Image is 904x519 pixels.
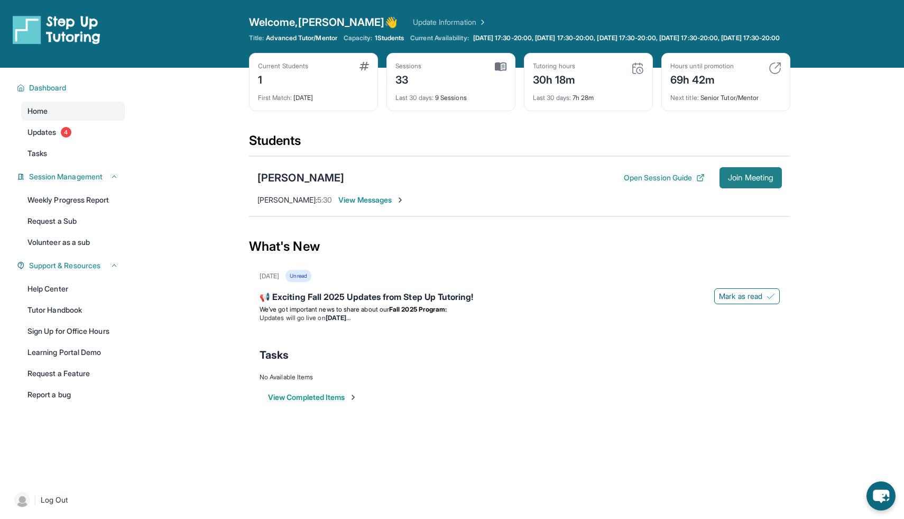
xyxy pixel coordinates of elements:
[471,34,782,42] a: [DATE] 17:30-20:00, [DATE] 17:30-20:00, [DATE] 17:30-20:00, [DATE] 17:30-20:00, [DATE] 17:30-20:00
[866,481,896,511] button: chat-button
[258,87,369,102] div: [DATE]
[285,270,311,282] div: Unread
[395,70,422,87] div: 33
[21,322,125,341] a: Sign Up for Office Hours
[15,493,30,507] img: user-img
[473,34,780,42] span: [DATE] 17:30-20:00, [DATE] 17:30-20:00, [DATE] 17:30-20:00, [DATE] 17:30-20:00, [DATE] 17:30-20:00
[719,291,762,302] span: Mark as read
[249,34,264,42] span: Title:
[21,233,125,252] a: Volunteer as a sub
[767,292,775,301] img: Mark as read
[533,70,576,87] div: 30h 18m
[21,190,125,210] a: Weekly Progress Report
[268,392,357,403] button: View Completed Items
[21,144,125,163] a: Tasks
[317,195,332,204] span: 5:30
[21,301,125,320] a: Tutor Handbook
[21,343,125,362] a: Learning Portal Demo
[260,272,279,280] div: [DATE]
[29,260,100,271] span: Support & Resources
[769,62,781,75] img: card
[13,15,100,44] img: logo
[258,94,292,102] span: First Match :
[670,70,734,87] div: 69h 42m
[719,167,782,188] button: Join Meeting
[260,290,780,305] div: 📢 Exciting Fall 2025 Updates from Step Up Tutoring!
[533,62,576,70] div: Tutoring hours
[257,170,344,185] div: [PERSON_NAME]
[29,83,67,93] span: Dashboard
[34,494,36,506] span: |
[249,15,398,30] span: Welcome, [PERSON_NAME] 👋
[21,364,125,383] a: Request a Feature
[260,348,289,362] span: Tasks
[326,314,350,322] strong: [DATE]
[670,62,734,70] div: Hours until promotion
[21,385,125,404] a: Report a bug
[257,195,317,204] span: [PERSON_NAME] :
[21,279,125,298] a: Help Center
[728,175,773,181] span: Join Meeting
[395,87,506,102] div: 9 Sessions
[495,62,506,71] img: card
[61,127,71,138] span: 4
[533,87,644,102] div: 7h 28m
[27,127,57,138] span: Updates
[258,62,308,70] div: Current Students
[533,94,571,102] span: Last 30 days :
[260,373,780,381] div: No Available Items
[670,87,781,102] div: Senior Tutor/Mentor
[258,70,308,87] div: 1
[395,94,433,102] span: Last 30 days :
[338,195,404,205] span: View Messages
[375,34,404,42] span: 1 Students
[389,305,447,313] strong: Fall 2025 Program:
[27,106,48,116] span: Home
[27,148,47,159] span: Tasks
[249,223,790,270] div: What's New
[41,495,68,505] span: Log Out
[21,123,125,142] a: Updates4
[413,17,487,28] a: Update Information
[21,212,125,231] a: Request a Sub
[25,83,118,93] button: Dashboard
[260,314,780,322] li: Updates will go live on
[21,102,125,121] a: Home
[476,17,487,28] img: Chevron Right
[395,62,422,70] div: Sessions
[11,488,125,512] a: |Log Out
[624,172,705,183] button: Open Session Guide
[260,305,389,313] span: We’ve got important news to share about our
[249,132,790,156] div: Students
[410,34,468,42] span: Current Availability:
[25,260,118,271] button: Support & Resources
[359,62,369,70] img: card
[670,94,699,102] span: Next title :
[714,288,780,304] button: Mark as read
[29,171,103,182] span: Session Management
[396,196,404,204] img: Chevron-Right
[344,34,373,42] span: Capacity:
[631,62,644,75] img: card
[25,171,118,182] button: Session Management
[266,34,337,42] span: Advanced Tutor/Mentor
